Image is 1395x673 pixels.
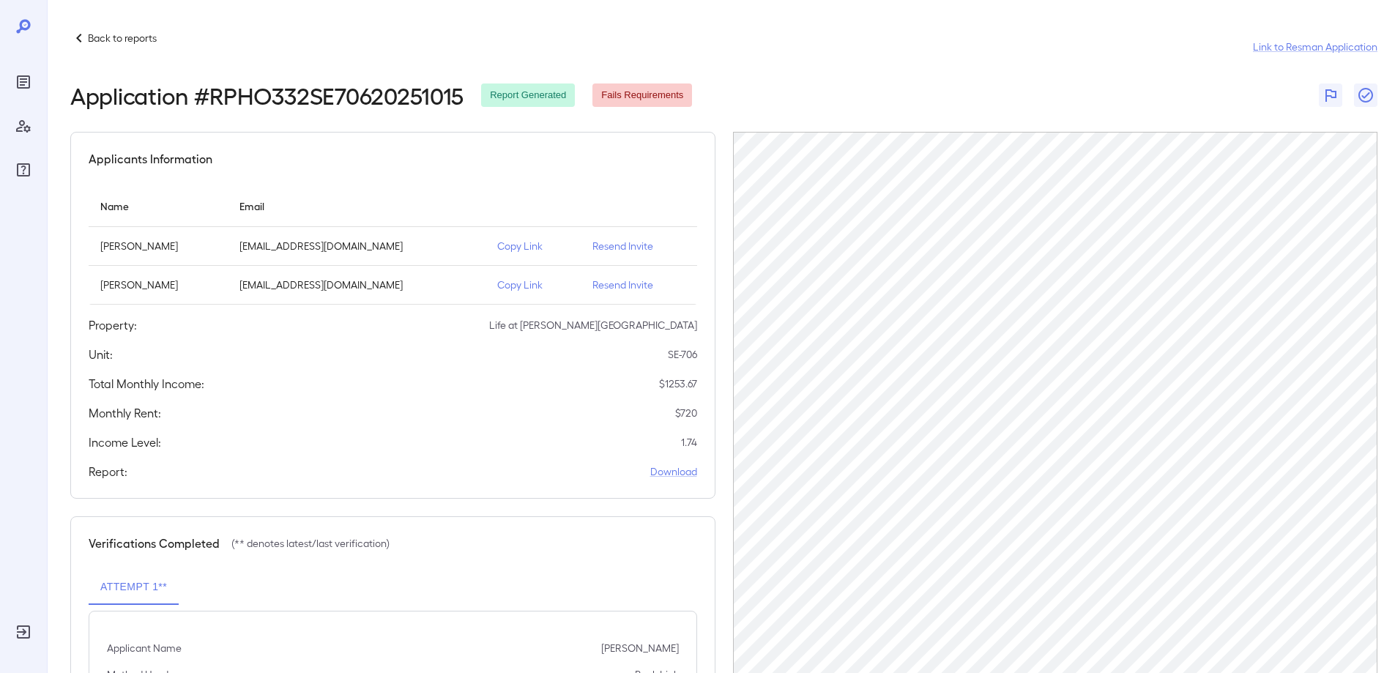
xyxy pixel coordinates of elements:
p: [PERSON_NAME] [100,278,216,292]
h5: Total Monthly Income: [89,375,204,393]
h5: Unit: [89,346,113,363]
p: Copy Link [497,278,569,292]
h5: Property: [89,316,137,334]
button: Attempt 1** [89,570,179,605]
h5: Income Level: [89,434,161,451]
p: Resend Invite [592,278,685,292]
p: (** denotes latest/last verification) [231,536,390,551]
p: Copy Link [497,239,569,253]
p: Back to reports [88,31,157,45]
p: 1.74 [681,435,697,450]
a: Link to Resman Application [1253,40,1377,54]
p: [PERSON_NAME] [601,641,679,655]
h2: Application # RPHO332SE70620251015 [70,82,464,108]
th: Email [228,185,486,227]
p: $ 720 [675,406,697,420]
button: Flag Report [1319,83,1342,107]
p: SE-706 [668,347,697,362]
button: Close Report [1354,83,1377,107]
th: Name [89,185,228,227]
p: Resend Invite [592,239,685,253]
p: [EMAIL_ADDRESS][DOMAIN_NAME] [239,278,474,292]
div: FAQ [12,158,35,182]
div: Log Out [12,620,35,644]
span: Report Generated [481,89,575,103]
h5: Verifications Completed [89,535,220,552]
p: Life at [PERSON_NAME][GEOGRAPHIC_DATA] [489,318,697,332]
h5: Monthly Rent: [89,404,161,422]
p: [PERSON_NAME] [100,239,216,253]
table: simple table [89,185,697,305]
p: [EMAIL_ADDRESS][DOMAIN_NAME] [239,239,474,253]
div: Reports [12,70,35,94]
h5: Applicants Information [89,150,212,168]
a: Download [650,464,697,479]
span: Fails Requirements [592,89,692,103]
p: $ 1253.67 [659,376,697,391]
p: Applicant Name [107,641,182,655]
h5: Report: [89,463,127,480]
div: Manage Users [12,114,35,138]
